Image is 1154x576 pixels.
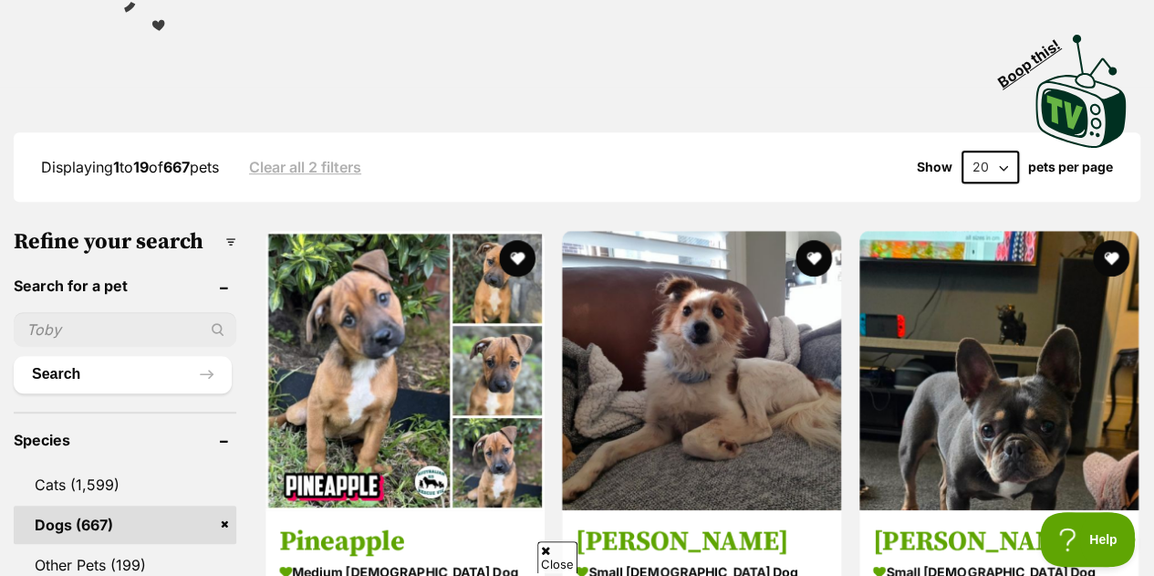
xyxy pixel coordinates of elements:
img: Lily Tamblyn - French Bulldog [859,231,1138,510]
a: Cats (1,599) [14,466,236,504]
img: Basil Silvanus - Papillon Dog [562,231,841,510]
img: Pineapple - American Staffordshire Terrier Dog [265,231,545,510]
a: Boop this! [1035,18,1127,152]
h3: [PERSON_NAME] [576,524,827,559]
input: Toby [14,312,236,347]
strong: 1 [113,158,120,176]
header: Species [14,432,236,448]
a: Dogs (667) [14,506,236,544]
strong: 667 [163,158,190,176]
h3: Refine your search [14,229,236,255]
strong: 19 [133,158,149,176]
a: Clear all 2 filters [249,159,361,175]
h3: Pineapple [279,524,531,559]
span: Close [537,541,577,573]
span: Show [917,160,952,174]
label: pets per page [1028,160,1113,174]
button: favourite [796,240,833,277]
span: Displaying to of pets [41,158,219,176]
button: favourite [499,240,535,277]
span: Boop this! [994,25,1078,90]
h3: [PERSON_NAME] [873,524,1125,559]
header: Search for a pet [14,278,236,294]
img: PetRescue TV logo [1035,35,1127,148]
iframe: Help Scout Beacon - Open [1040,512,1136,567]
button: favourite [1093,240,1129,277]
button: Search [14,356,232,393]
